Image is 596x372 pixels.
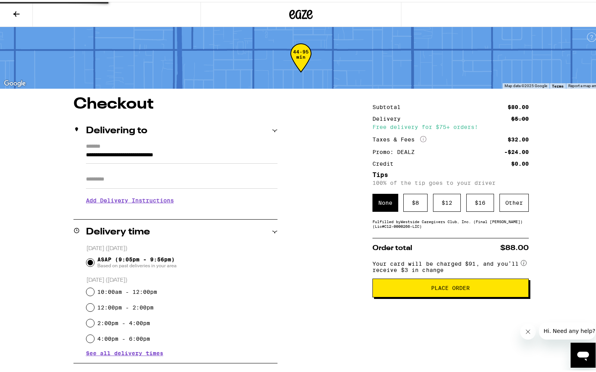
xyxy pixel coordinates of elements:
[86,207,277,214] p: We'll contact you at [PHONE_NUMBER] when we arrive
[86,275,277,282] p: [DATE] ([DATE])
[290,47,311,77] div: 44-95 min
[552,82,564,86] a: Terms
[372,122,529,128] div: Free delivery for $75+ orders!
[372,178,529,184] p: 100% of the tip goes to your driver
[97,334,150,340] label: 4:00pm - 6:00pm
[539,320,596,338] iframe: Message from company
[86,190,277,207] h3: Add Delivery Instructions
[372,147,420,153] div: Promo: DEALZ
[372,277,529,295] button: Place Order
[372,217,529,227] div: Fulfilled by Westside Caregivers Club, Inc. (Final [PERSON_NAME]) (Lic# C12-0000266-LIC )
[372,256,519,271] span: Your card will be charged $91, and you’ll receive $3 in change
[86,225,150,235] h2: Delivery time
[372,192,398,210] div: None
[511,114,529,120] div: $5.00
[97,254,177,267] span: ASAP (9:05pm - 9:56pm)
[372,243,412,250] span: Order total
[86,349,163,354] button: See all delivery times
[97,261,177,267] span: Based on past deliveries in your area
[520,322,536,338] iframe: Close message
[433,192,461,210] div: $ 12
[372,134,426,141] div: Taxes & Fees
[508,135,529,140] div: $32.00
[372,159,399,165] div: Credit
[511,159,529,165] div: $0.00
[97,302,154,309] label: 12:00pm - 2:00pm
[500,243,529,250] span: $88.00
[86,243,277,250] p: [DATE] ([DATE])
[431,283,470,289] span: Place Order
[499,192,529,210] div: Other
[508,102,529,108] div: $80.00
[504,147,529,153] div: -$24.00
[97,287,157,293] label: 10:00am - 12:00pm
[571,341,596,366] iframe: Button to launch messaging window
[2,77,28,87] img: Google
[86,124,147,134] h2: Delivering to
[505,82,547,86] span: Map data ©2025 Google
[2,77,28,87] a: Open this area in Google Maps (opens a new window)
[73,95,277,110] h1: Checkout
[97,318,150,324] label: 2:00pm - 4:00pm
[403,192,428,210] div: $ 8
[466,192,494,210] div: $ 16
[372,102,406,108] div: Subtotal
[372,114,406,120] div: Delivery
[372,170,529,176] h5: Tips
